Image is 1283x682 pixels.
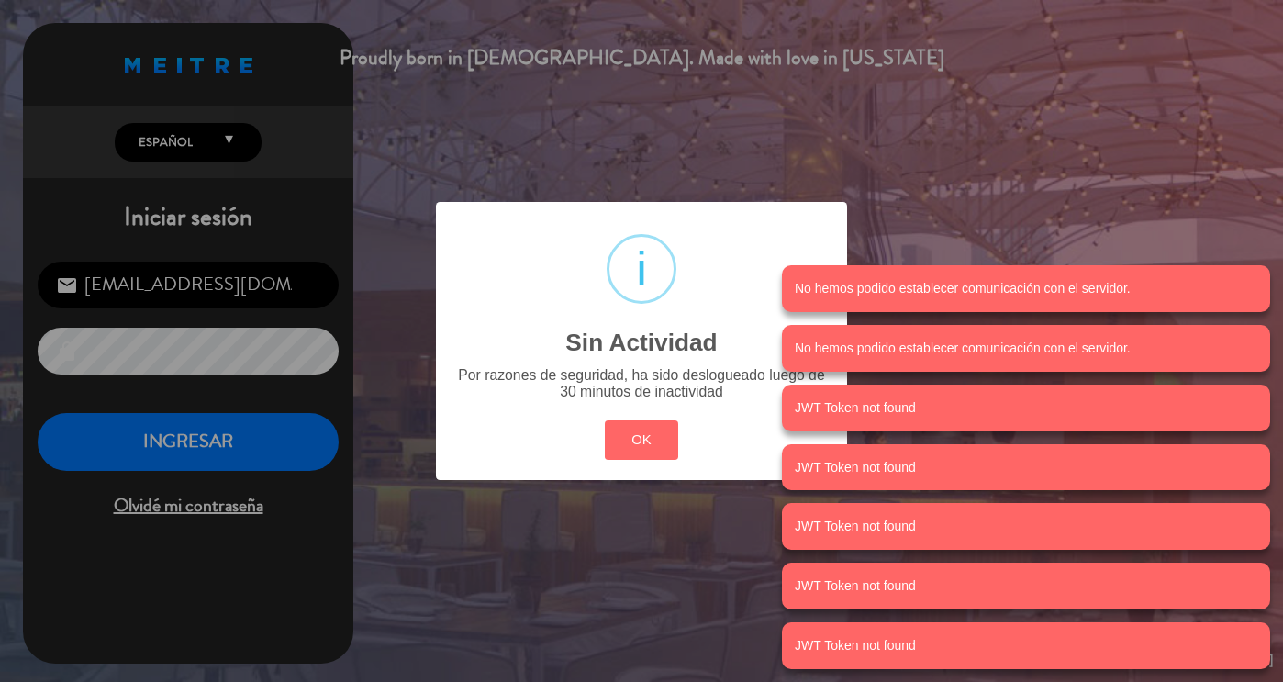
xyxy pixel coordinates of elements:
notyf-toast: No hemos podido establecer comunicación con el servidor. [782,325,1270,372]
button: OK [605,420,679,460]
notyf-toast: JWT Token not found [782,563,1270,609]
notyf-toast: JWT Token not found [782,622,1270,669]
span: i [636,237,647,301]
notyf-toast: JWT Token not found [782,385,1270,431]
h2: Sin Actividad [565,329,717,358]
notyf-toast: JWT Token not found [782,444,1270,491]
div: Por razones de seguridad, ha sido deslogueado luego de 30 minutos de inactividad [452,367,831,400]
notyf-toast: No hemos podido establecer comunicación con el servidor. [782,265,1270,312]
notyf-toast: JWT Token not found [782,503,1270,550]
